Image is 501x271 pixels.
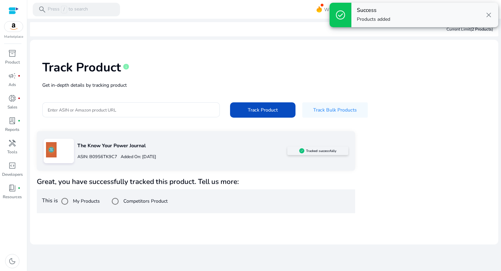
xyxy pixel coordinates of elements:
[7,149,17,155] p: Tools
[77,154,117,160] p: ASIN: B09S6TK9C7
[3,194,22,200] p: Resources
[72,198,100,205] label: My Products
[299,148,304,153] img: sellerapp_active
[8,94,16,102] span: donut_small
[8,184,16,192] span: book_4
[61,6,67,13] span: /
[38,5,46,14] span: search
[302,102,368,118] button: Track Bulk Products
[8,257,16,265] span: dark_mode
[4,21,23,32] img: amazon.svg
[123,63,130,70] span: info
[5,59,20,65] p: Product
[7,104,17,110] p: Sales
[77,142,287,150] p: The Know Your Power Journal
[306,149,336,153] h5: Tracked successfully
[18,74,20,77] span: fiber_manual_record
[8,139,16,147] span: handyman
[357,7,390,14] h4: Success
[8,49,16,57] span: inventory_2
[117,154,156,160] p: Added On: [DATE]
[8,72,16,80] span: campaign
[44,142,59,157] img: 61R1ZuEFERL.jpg
[37,189,355,213] div: This is
[248,106,278,114] span: Track Product
[4,34,23,39] p: Marketplace
[37,177,355,186] h4: Great, you have successfully tracked this product. Tell us more:
[122,198,168,205] label: Competitors Product
[313,106,357,114] span: Track Bulk Products
[357,16,390,23] p: Products added
[18,97,20,100] span: fiber_manual_record
[5,126,19,133] p: Reports
[8,162,16,170] span: code_blocks
[18,187,20,189] span: fiber_manual_record
[18,119,20,122] span: fiber_manual_record
[324,4,351,16] span: What's New
[2,171,23,177] p: Developers
[42,60,121,75] h1: Track Product
[485,11,493,19] span: close
[42,82,486,89] p: Get in-depth details by tracking product
[230,102,295,118] button: Track Product
[9,82,16,88] p: Ads
[8,117,16,125] span: lab_profile
[48,6,88,13] p: Press to search
[335,10,346,20] span: check_circle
